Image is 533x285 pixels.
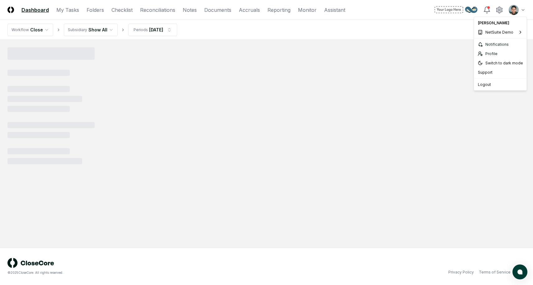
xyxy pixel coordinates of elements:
[485,30,513,35] span: NetSuite Demo
[475,18,526,28] div: [PERSON_NAME]
[475,58,526,68] div: Switch to dark mode
[475,40,526,49] a: Notifications
[475,49,526,58] a: Profile
[475,68,526,77] div: Support
[475,80,526,89] div: Logout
